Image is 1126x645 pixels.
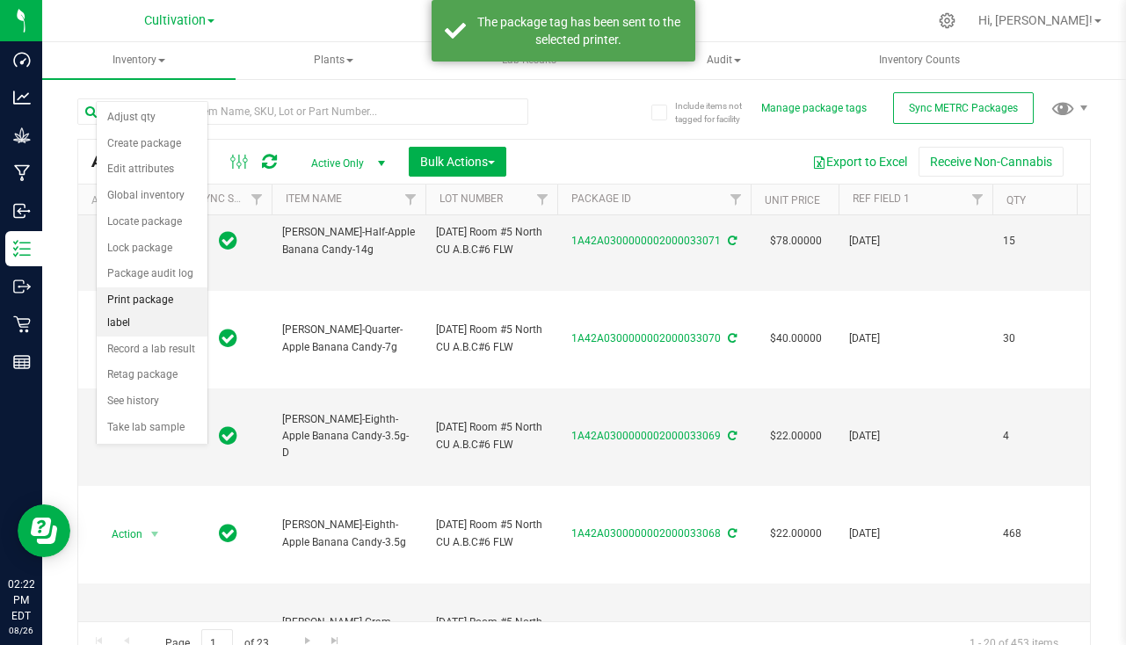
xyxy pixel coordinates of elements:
[849,428,982,445] span: [DATE]
[8,624,34,637] p: 08/26
[1003,330,1070,347] span: 30
[13,278,31,295] inline-svg: Outbound
[219,424,237,448] span: In Sync
[409,147,506,177] button: Bulk Actions
[91,152,215,171] span: All Packages
[396,185,425,214] a: Filter
[219,326,237,351] span: In Sync
[675,99,763,126] span: Include items not tagged for facility
[849,525,982,542] span: [DATE]
[761,521,831,547] span: $22.00000
[97,236,207,262] li: Lock package
[978,13,1093,27] span: Hi, [PERSON_NAME]!
[1006,194,1026,207] a: Qty
[97,388,207,415] li: See history
[13,353,31,371] inline-svg: Reports
[722,185,751,214] a: Filter
[855,53,984,68] span: Inventory Counts
[725,235,737,247] span: Sync from Compliance System
[219,228,237,253] span: In Sync
[97,337,207,363] li: Record a lab result
[919,147,1064,177] button: Receive Non-Cannabis
[436,224,547,257] span: [DATE] Room #5 North CU A.B.C#6 FLW
[97,156,207,183] li: Edit attributes
[96,522,143,547] span: Action
[97,209,207,236] li: Locate package
[286,192,342,205] a: Item Name
[761,326,831,351] span: $40.00000
[97,183,207,209] li: Global inventory
[571,235,721,247] a: 1A42A0300000002000033071
[198,192,265,205] a: Sync Status
[13,89,31,106] inline-svg: Analytics
[282,411,415,462] span: [PERSON_NAME]-Eighth-Apple Banana Candy-3.5g-D
[761,101,867,116] button: Manage package tags
[725,332,737,344] span: Sync from Compliance System
[13,164,31,182] inline-svg: Manufacturing
[97,362,207,388] li: Retag package
[571,192,631,205] a: Package ID
[436,322,547,355] span: [DATE] Room #5 North CU A.B.C#6 FLW
[144,620,166,644] span: select
[238,43,430,78] span: Plants
[97,415,207,441] li: Take lab sample
[823,42,1016,79] a: Inventory Counts
[282,224,415,257] span: [PERSON_NAME]-Half-Apple Banana Candy-14g
[761,228,831,254] span: $78.00000
[1003,233,1070,250] span: 15
[13,202,31,220] inline-svg: Inbound
[219,521,237,546] span: In Sync
[96,620,143,644] span: Action
[1003,525,1070,542] span: 468
[97,105,207,131] li: Adjust qty
[761,619,825,644] span: $7.00000
[13,51,31,69] inline-svg: Dashboard
[765,194,820,207] a: Unit Price
[282,517,415,550] span: [PERSON_NAME]-Eighth-Apple Banana Candy-3.5g
[97,131,207,157] li: Create package
[13,315,31,333] inline-svg: Retail
[97,287,207,336] li: Print package label
[936,12,958,29] div: Manage settings
[42,42,236,79] a: Inventory
[761,424,831,449] span: $22.00000
[97,261,207,287] li: Package audit log
[571,430,721,442] a: 1A42A0300000002000033069
[628,42,821,79] a: Audit
[801,147,919,177] button: Export to Excel
[219,619,237,643] span: In Sync
[571,332,721,344] a: 1A42A0300000002000033070
[77,98,528,125] input: Search Package ID, Item Name, SKU, Lot or Part Number...
[440,192,503,205] a: Lot Number
[725,430,737,442] span: Sync from Compliance System
[725,527,737,540] span: Sync from Compliance System
[528,185,557,214] a: Filter
[420,155,495,169] span: Bulk Actions
[8,576,34,624] p: 02:22 PM EDT
[436,419,547,453] span: [DATE] Room #5 North CU A.B.C#6 FLW
[13,127,31,144] inline-svg: Grow
[436,517,547,550] span: [DATE] Room #5 North CU A.B.C#6 FLW
[893,92,1034,124] button: Sync METRC Packages
[849,233,982,250] span: [DATE]
[853,192,910,205] a: Ref Field 1
[476,13,682,48] div: The package tag has been sent to the selected printer.
[91,194,177,207] div: Actions
[144,13,206,28] span: Cultivation
[849,330,982,347] span: [DATE]
[628,43,820,78] span: Audit
[1003,428,1070,445] span: 4
[571,527,721,540] a: 1A42A0300000002000033068
[282,322,415,355] span: [PERSON_NAME]-Quarter-Apple Banana Candy-7g
[237,42,431,79] a: Plants
[243,185,272,214] a: Filter
[144,522,166,547] span: select
[18,504,70,557] iframe: Resource center
[13,240,31,257] inline-svg: Inventory
[963,185,992,214] a: Filter
[909,102,1018,114] span: Sync METRC Packages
